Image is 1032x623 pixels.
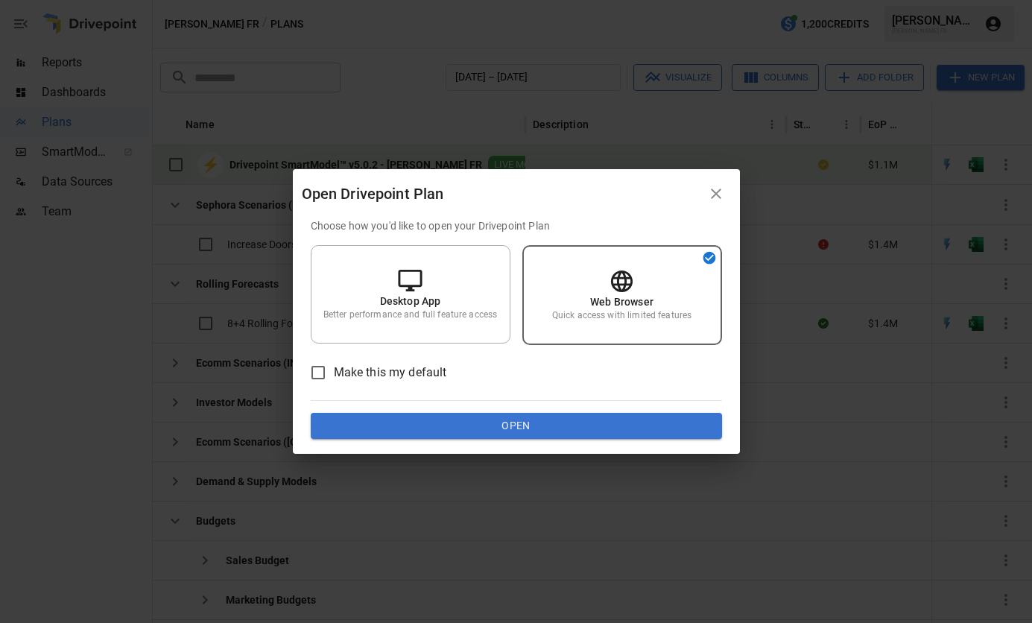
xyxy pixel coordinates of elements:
p: Quick access with limited features [552,309,691,322]
div: Open Drivepoint Plan [302,182,701,206]
button: Open [311,413,722,440]
p: Choose how you'd like to open your Drivepoint Plan [311,218,722,233]
p: Better performance and full feature access [323,309,497,321]
p: Desktop App [380,294,441,309]
p: Web Browser [590,294,653,309]
span: Make this my default [334,364,447,382]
